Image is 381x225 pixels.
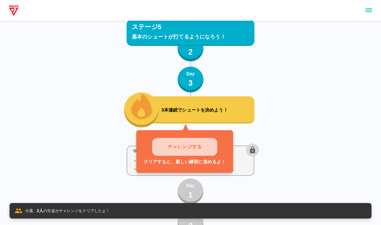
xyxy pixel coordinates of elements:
[37,208,43,213] span: 2 人
[186,70,195,77] p: Day
[178,178,203,204] button: Day1
[188,77,193,89] p: 3
[186,182,195,189] p: Day
[131,93,152,119] img: fire_icon
[188,189,193,201] p: 1
[363,5,374,16] button: sidemenu
[178,67,203,92] button: Day3
[132,33,249,41] p: 基本のシュートが打てるようになろう！
[132,166,249,173] p: ・レイアップショット(1ステップ)
[8,4,20,17] img: dummy
[152,138,217,156] button: チャレンジする
[132,158,249,165] p: ・レイアップショット(オーバーハンド)
[144,158,226,165] p: クリアすると、新しい練習に進めるよ！
[25,208,110,214] p: 今週、 の生徒がチャレンジをクリアしたよ！
[132,22,161,32] p: ステージ5
[188,46,193,58] p: 2
[178,36,203,61] button: Day2
[161,107,252,113] p: 3本連続でシュートを決めよう！
[124,92,159,127] button: fire_icon
[168,143,202,151] p: チャレンジする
